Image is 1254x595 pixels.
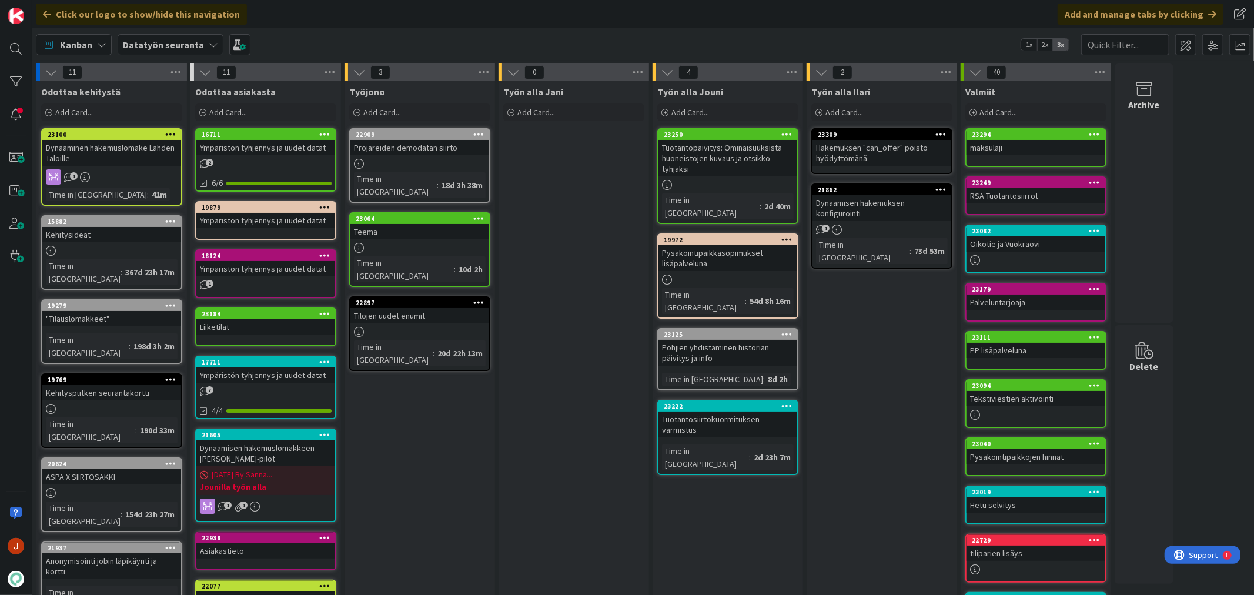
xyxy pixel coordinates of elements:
a: 23294maksulaji [965,128,1106,167]
span: Kanban [60,38,92,52]
a: 15882KehitysideatTime in [GEOGRAPHIC_DATA]:367d 23h 17m [41,215,182,290]
b: Jounilla työn alla [200,481,332,493]
div: 2d 40m [761,200,794,213]
span: 11 [216,65,236,79]
span: : [745,295,747,307]
div: Dynaaminen hakemuslomake Lahden Taloille [42,140,181,166]
span: : [760,200,761,213]
div: Delete [1130,359,1159,373]
div: 22909 [350,129,489,140]
div: 22909Projareiden demodatan siirto [350,129,489,155]
div: tiliparien lisäys [967,546,1105,561]
div: 23100 [48,131,181,139]
span: 1 [240,502,248,509]
div: 16711Ympäristön tyhjennys ja uudet datat [196,129,335,155]
div: Ympäristön tyhjennys ja uudet datat [196,261,335,276]
div: 23111 [972,333,1105,342]
span: 2x [1037,39,1053,51]
div: 23250 [664,131,797,139]
div: 17711 [202,358,335,366]
a: 21605Dynaamisen hakemuslomakkeen [PERSON_NAME]-pilot[DATE] By Sanna...Jounilla työn alla [195,429,336,522]
div: Time in [GEOGRAPHIC_DATA] [46,259,121,285]
div: 18124 [196,250,335,261]
div: 8d 2h [765,373,791,386]
div: 154d 23h 27m [122,508,178,521]
div: Archive [1129,98,1160,112]
div: 23094 [967,380,1105,391]
a: 23094Tekstiviestien aktivointi [965,379,1106,428]
div: 22077 [202,582,335,590]
span: : [763,373,765,386]
div: 10d 2h [456,263,486,276]
div: 73d 53m [911,245,948,258]
div: 22938Asiakastieto [196,533,335,559]
a: 19972Pysäköintipaikkasopimukset lisäpalvelunaTime in [GEOGRAPHIC_DATA]:54d 8h 16m [657,233,798,319]
img: avatar [8,571,24,587]
span: 1 [206,280,213,288]
div: 20624ASPA X SIIRTOSAKKI [42,459,181,484]
div: 23250 [658,129,797,140]
div: 23249RSA Tuotantosiirrot [967,178,1105,203]
div: 198d 3h 2m [131,340,178,353]
a: 22729tiliparien lisäys [965,534,1106,583]
span: 1 [70,172,78,180]
span: 0 [524,65,544,79]
div: 23040 [972,440,1105,448]
div: 22909 [356,131,489,139]
div: maksulaji [967,140,1105,155]
a: 23125Pohjien yhdistäminen historian päivitys ja infoTime in [GEOGRAPHIC_DATA]:8d 2h [657,328,798,390]
a: 21862Dynaamisen hakemuksen konfigurointiTime in [GEOGRAPHIC_DATA]:73d 53m [811,183,952,269]
div: 22938 [202,534,335,542]
div: RSA Tuotantosiirrot [967,188,1105,203]
span: Add Card... [517,107,555,118]
a: 23309Hakemuksen "can_offer" poisto hyödyttömänä [811,128,952,174]
span: 40 [987,65,1006,79]
div: 16711 [196,129,335,140]
div: 23082Oikotie ja Vuokraovi [967,226,1105,252]
div: Time in [GEOGRAPHIC_DATA] [816,238,909,264]
div: 22729 [972,536,1105,544]
span: 11 [62,65,82,79]
div: 17711 [196,357,335,367]
div: 23179 [967,284,1105,295]
span: 1 [822,225,830,232]
div: 23184Liiketilat [196,309,335,335]
div: Kehitysideat [42,227,181,242]
span: : [437,179,439,192]
span: Odottaa asiakasta [195,86,276,98]
a: 16711Ympäristön tyhjennys ja uudet datat6/6 [195,128,336,192]
div: Time in [GEOGRAPHIC_DATA] [46,417,135,443]
div: 54d 8h 16m [747,295,794,307]
div: 18124Ympäristön tyhjennys ja uudet datat [196,250,335,276]
a: 19879Ympäristön tyhjennys ja uudet datat [195,201,336,240]
a: 23064TeemaTime in [GEOGRAPHIC_DATA]:10d 2h [349,212,490,287]
img: JM [8,538,24,554]
b: Datatyön seuranta [123,39,204,51]
div: 23064Teema [350,213,489,239]
div: 23309 [812,129,951,140]
div: 23184 [196,309,335,319]
a: 23179Palveluntarjoaja [965,283,1106,322]
span: : [129,340,131,353]
div: 19879 [196,202,335,213]
div: 22897 [356,299,489,307]
div: 23222Tuotantosiirtokuormituksen varmistus [658,401,797,437]
div: 23019 [972,488,1105,496]
a: 23111PP lisäpalveluna [965,331,1106,370]
span: : [135,424,137,437]
div: Kehitysputken seurantakortti [42,385,181,400]
div: 19972 [664,236,797,244]
div: 16711 [202,131,335,139]
div: Asiakastieto [196,543,335,559]
span: Työn alla Ilari [811,86,870,98]
div: Ympäristön tyhjennys ja uudet datat [196,140,335,155]
div: Time in [GEOGRAPHIC_DATA] [662,193,760,219]
div: 15882 [48,218,181,226]
div: 21605Dynaamisen hakemuslomakkeen [PERSON_NAME]-pilot [196,430,335,466]
div: 23179Palveluntarjoaja [967,284,1105,310]
div: 23125 [664,330,797,339]
div: 19279 [42,300,181,311]
div: ASPA X SIIRTOSAKKI [42,469,181,484]
span: 3x [1053,39,1069,51]
div: Time in [GEOGRAPHIC_DATA] [354,340,433,366]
